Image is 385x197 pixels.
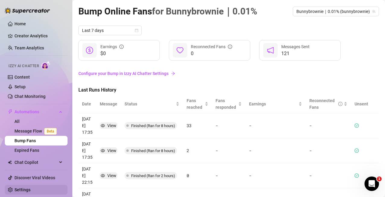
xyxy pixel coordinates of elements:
[125,101,175,107] span: Status
[191,43,232,50] div: Reconnected Fans
[107,147,116,154] div: View
[191,50,232,57] span: 0
[216,147,242,154] article: -
[131,149,175,153] span: Finished (Ran for 8 hours)
[107,172,116,179] div: View
[86,47,93,54] span: dollar
[187,122,208,129] article: 33
[14,107,57,117] span: Automations
[96,95,121,113] th: Message
[78,86,180,94] span: Last Runs History
[14,175,55,180] a: Discover Viral Videos
[14,119,20,124] a: All
[41,61,51,70] img: AI Chatter
[8,63,39,69] span: Izzy AI Chatter
[82,141,93,161] article: [DATE] 17:35
[351,95,372,113] th: Unsent
[216,172,242,179] article: -
[267,47,274,54] span: notification
[281,44,310,49] span: Messages Sent
[14,45,44,50] a: Team Analytics
[101,149,105,153] span: eye
[14,148,39,153] a: Expired Fans
[78,4,257,18] article: Bump Online Fans
[82,26,138,35] span: Last 7 days
[187,172,208,179] article: 0
[338,102,342,106] span: info-circle
[216,122,242,129] article: -
[121,95,183,113] th: Status
[249,101,297,107] span: Earnings
[44,128,57,135] span: Beta
[309,122,347,129] article: -
[78,95,96,113] th: Date
[355,124,359,128] span: check-circle
[82,166,93,186] article: [DATE] 22:15
[14,129,59,133] a: Message FlowBeta
[78,70,379,77] a: Configure your Bump in Izzy AI Chatter Settings
[372,10,376,13] span: team
[183,95,212,113] th: Fans reached
[187,147,208,154] article: 2
[14,94,46,99] a: Chat Monitoring
[152,6,257,17] span: for Bunnybrownie｜0.01%
[171,71,175,76] span: arrow-right
[14,21,26,26] a: Home
[249,122,251,129] article: -
[8,160,12,164] img: Chat Copilot
[14,138,36,143] a: Bump Fans
[78,68,379,79] a: Configure your Bump in Izzy AI Chatter Settingsarrow-right
[187,97,204,111] span: Fans reached
[119,45,124,49] span: info-circle
[364,177,379,191] iframe: Intercom live chat
[100,43,124,50] div: Earnings
[355,149,359,153] span: check-circle
[131,174,175,178] span: Finished (Ran for 2 hours)
[107,122,116,129] div: View
[296,7,375,16] span: Bunnybrownie｜0.01% (bunnybrownie)
[355,174,359,178] span: check-circle
[377,177,382,181] span: 1
[131,124,175,128] span: Finished (Ran for 8 hours)
[245,95,306,113] th: Earnings
[14,75,30,80] a: Content
[5,8,50,14] img: logo-BBDzfeDw.svg
[249,147,251,154] article: -
[82,116,93,136] article: [DATE] 17:35
[212,95,246,113] th: Fans responded
[281,50,310,57] span: 121
[216,97,237,111] span: Fans responded
[14,187,30,192] a: Settings
[135,29,138,32] span: calendar
[228,45,232,49] span: info-circle
[100,50,124,57] span: $0
[309,97,342,111] div: Reconnected Fans
[8,109,13,114] span: thunderbolt
[14,31,63,41] a: Creator Analytics
[101,124,105,128] span: eye
[176,47,184,54] span: heart
[309,172,347,179] article: -
[14,158,57,167] span: Chat Copilot
[101,174,105,178] span: eye
[14,84,26,89] a: Setup
[309,147,347,154] article: -
[249,172,251,179] article: -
